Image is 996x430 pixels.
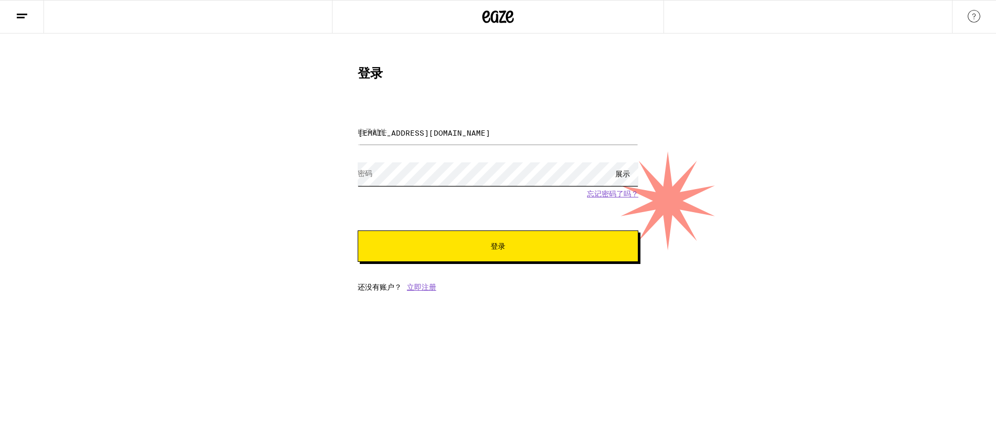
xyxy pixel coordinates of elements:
font: 密码 [358,169,372,178]
font: 还没有账户？ [358,283,402,291]
button: 登录 [358,230,638,262]
input: 电子邮件 [358,121,638,145]
a: 忘记密码了吗？ [587,190,638,198]
a: 立即注册 [407,283,436,291]
font: 电子邮件 [358,128,387,136]
font: 登录 [491,242,505,250]
font: 登录 [358,68,383,81]
font: 展示 [615,170,630,178]
font: 你好。需要帮忙吗？ [6,7,72,16]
